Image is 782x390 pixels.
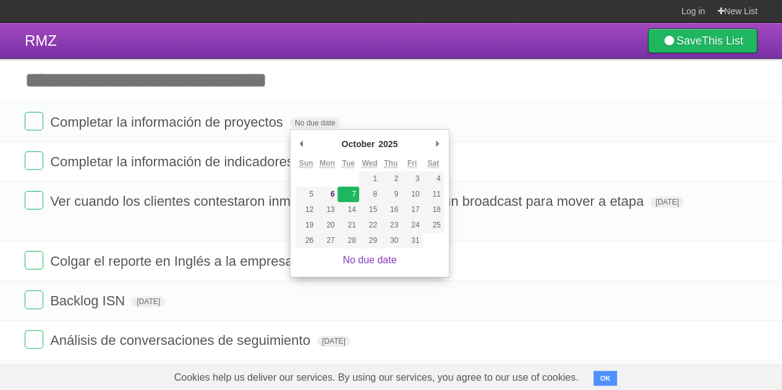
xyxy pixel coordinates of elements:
button: OK [593,371,618,386]
button: 7 [338,187,359,202]
span: [DATE] [132,296,165,307]
a: SaveThis List [648,28,757,53]
abbr: Tuesday [342,159,354,168]
button: 15 [359,202,380,218]
button: 12 [295,202,317,218]
button: 17 [401,202,422,218]
button: 26 [295,233,317,248]
button: 4 [423,171,444,187]
button: 11 [423,187,444,202]
div: 2025 [376,135,399,153]
label: Done [25,151,43,170]
button: 9 [380,187,401,202]
span: [DATE] [317,336,351,347]
button: 23 [380,218,401,233]
button: 31 [401,233,422,248]
button: 6 [317,187,338,202]
span: Análisis de conversaciones de seguimiento [50,333,313,348]
span: Cookies help us deliver our services. By using our services, you agree to our use of cookies. [162,365,591,390]
span: Colgar el reporte en Inglés a la empresa que corresponda [50,253,402,269]
b: This List [702,35,743,47]
button: 25 [423,218,444,233]
button: 30 [380,233,401,248]
abbr: Monday [320,159,335,168]
div: October [339,135,376,153]
button: 14 [338,202,359,218]
abbr: Thursday [384,159,397,168]
button: 3 [401,171,422,187]
span: Ver cuando los clientes contestaron inmediatamente después de un broadcast para mover a etapa [50,193,647,209]
button: 13 [317,202,338,218]
button: Previous Month [295,135,308,153]
abbr: Friday [407,159,417,168]
abbr: Sunday [299,159,313,168]
button: 1 [359,171,380,187]
label: Done [25,251,43,269]
button: 10 [401,187,422,202]
button: 28 [338,233,359,248]
button: Next Month [431,135,444,153]
abbr: Wednesday [362,159,377,168]
button: 20 [317,218,338,233]
button: 18 [423,202,444,218]
label: Done [25,112,43,130]
span: Completar la información de proyectos [50,114,286,130]
button: 29 [359,233,380,248]
abbr: Saturday [427,159,439,168]
span: Completar la información de indicadores [50,154,297,169]
button: 24 [401,218,422,233]
button: 27 [317,233,338,248]
span: Backlog ISN [50,293,128,308]
button: 2 [380,171,401,187]
button: 16 [380,202,401,218]
button: 19 [295,218,317,233]
button: 22 [359,218,380,233]
button: 8 [359,187,380,202]
span: [DATE] [650,197,684,208]
span: RMZ [25,32,57,49]
button: 21 [338,218,359,233]
span: No due date [290,117,340,129]
a: No due date [342,255,396,265]
button: 5 [295,187,317,202]
label: Done [25,290,43,309]
label: Done [25,191,43,210]
label: Done [25,330,43,349]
